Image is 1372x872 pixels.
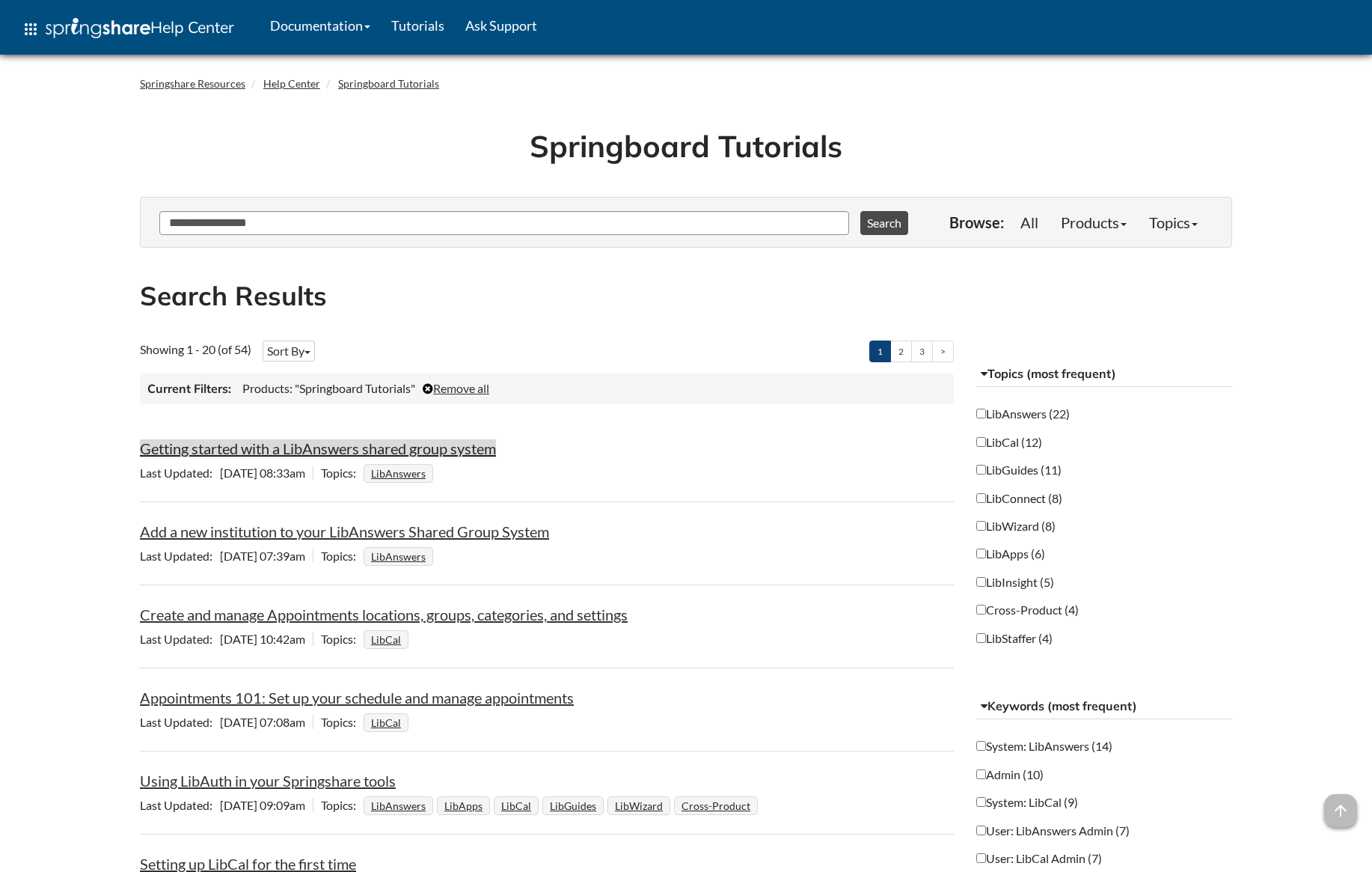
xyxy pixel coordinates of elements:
h3: Current Filters [147,380,231,397]
label: User: LibAnswers Admin (7) [976,823,1130,839]
span: Topics [321,798,364,812]
span: Last Updated [140,632,220,646]
a: Help Center [263,77,320,90]
a: 1 [869,341,891,362]
a: Documentation [260,7,381,44]
a: LibCal [499,795,533,817]
img: Springshare [46,18,150,38]
a: > [932,341,954,362]
label: System: LibCal (9) [976,794,1078,811]
span: arrow_upward [1324,794,1357,827]
label: LibApps (6) [976,546,1045,562]
span: [DATE] 07:08am [140,715,313,729]
button: Search [860,211,908,235]
a: LibCal [369,712,403,734]
input: Admin (10) [976,769,986,779]
a: arrow_upward [1324,796,1357,814]
ul: Topics [364,632,412,646]
input: LibCal (12) [976,437,986,447]
h2: Search Results [140,278,1232,314]
a: All [1009,207,1050,237]
input: LibWizard (8) [976,521,986,531]
label: LibConnect (8) [976,490,1062,507]
a: 2 [890,341,912,362]
button: Sort By [263,341,315,362]
span: Products: [242,381,293,395]
a: 3 [911,341,933,362]
span: Last Updated [140,466,220,480]
a: Springshare Resources [140,77,245,90]
a: Add a new institution to your LibAnswers Shared Group System [140,522,549,540]
input: LibInsight (5) [976,577,986,587]
a: LibAnswers [369,463,428,484]
input: LibStaffer (4) [976,633,986,643]
input: LibAnswers (22) [976,409,986,418]
label: LibCal (12) [976,434,1042,451]
a: LibCal [369,629,403,650]
a: LibAnswers [369,546,428,567]
label: LibGuides (11) [976,462,1062,478]
label: LibStaffer (4) [976,630,1053,647]
a: Cross-Product [679,795,753,817]
a: Springboard Tutorials [338,77,439,90]
span: [DATE] 07:39am [140,549,313,563]
p: Browse: [949,212,1004,233]
ul: Topics [364,798,762,812]
span: Topics [321,715,364,729]
span: Showing 1 - 20 (of 54) [140,342,251,356]
input: System: LibAnswers (14) [976,741,986,751]
span: Topics [321,549,364,563]
a: Ask Support [455,7,548,44]
ul: Topics [364,549,437,563]
span: Last Updated [140,549,220,563]
span: Last Updated [140,715,220,729]
input: LibGuides (11) [976,465,986,475]
label: User: LibCal Admin (7) [976,850,1102,867]
button: Topics (most frequent) [976,361,1233,388]
a: apps Help Center [11,7,245,52]
ul: Topics [364,466,437,480]
a: Using LibAuth in your Springshare tools [140,772,396,790]
input: User: LibCal Admin (7) [976,853,986,863]
h1: Springboard Tutorials [151,125,1221,167]
input: Cross-Product (4) [976,605,986,615]
span: [DATE] 10:42am [140,632,313,646]
input: LibApps (6) [976,549,986,558]
label: LibInsight (5) [976,574,1054,591]
input: System: LibCal (9) [976,797,986,807]
input: LibConnect (8) [976,493,986,503]
a: Appointments 101: Set up your schedule and manage appointments [140,689,574,707]
span: Help Center [150,17,234,37]
span: Topics [321,466,364,480]
label: Cross-Product (4) [976,602,1079,618]
span: apps [22,20,40,38]
a: Tutorials [381,7,455,44]
a: LibApps [442,795,485,817]
span: [DATE] 09:09am [140,798,313,812]
input: User: LibAnswers Admin (7) [976,826,986,835]
ul: Pagination of search results [869,341,954,362]
a: LibWizard [613,795,665,817]
label: LibAnswers (22) [976,406,1070,422]
a: LibAnswers [369,795,428,817]
span: Last Updated [140,798,220,812]
span: [DATE] 08:33am [140,466,313,480]
a: Create and manage Appointments locations, groups, categories, and settings [140,606,628,623]
label: LibWizard (8) [976,518,1056,534]
span: Topics [321,632,364,646]
button: Keywords (most frequent) [976,693,1233,720]
a: Remove all [423,381,489,395]
a: Products [1050,207,1138,237]
span: "Springboard Tutorials" [295,381,415,395]
a: Getting started with a LibAnswers shared group system [140,439,496,457]
a: LibGuides [548,795,598,817]
a: Topics [1138,207,1209,237]
ul: Topics [364,715,412,729]
label: System: LibAnswers (14) [976,738,1112,754]
label: Admin (10) [976,766,1044,783]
